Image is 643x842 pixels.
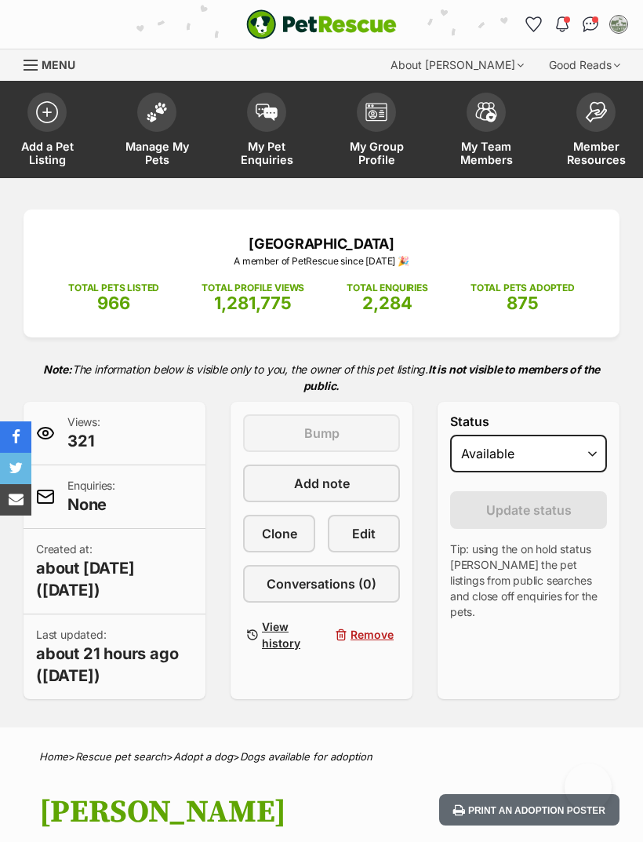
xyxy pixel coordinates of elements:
span: Menu [42,58,75,71]
img: team-members-icon-5396bd8760b3fe7c0b43da4ab00e1e3bb1a5d9ba89233759b79545d2d3fc5d0d.svg [475,102,497,122]
p: Tip: using the on hold status [PERSON_NAME] the pet listings from public searches and close off e... [450,541,607,620]
span: My Team Members [451,140,521,166]
a: Rescue pet search [75,750,166,763]
a: Conversations (0) [243,565,400,603]
a: My Team Members [431,85,541,178]
span: Edit [352,524,376,543]
p: Views: [67,414,100,452]
button: Update status [450,491,607,529]
button: Print an adoption poster [439,794,619,826]
a: Conversations [578,12,603,37]
span: Add a Pet Listing [12,140,82,166]
span: Bump [304,424,340,443]
a: Dogs available for adoption [240,750,372,763]
span: about [DATE] ([DATE]) [36,557,193,601]
span: Remove [351,626,394,643]
span: 875 [507,293,539,313]
img: member-resources-icon-8e73f808a243e03378d46382f2149f9095a855e16c252ad45f914b54edf8863c.svg [585,101,607,122]
a: Clone [243,515,315,552]
img: add-pet-listing-icon-0afa8454b4691262ce3f59096e99ab1cd57d4a30225e0717b998d2c9b9846f56.svg [36,101,58,123]
p: [GEOGRAPHIC_DATA] [47,233,596,254]
img: Willow Tree Sanctuary profile pic [611,16,627,32]
img: manage-my-pets-icon-02211641906a0b7f246fdf0571729dbe1e7629f14944591b6c1af311fb30b64b.svg [146,102,168,122]
button: Bump [243,414,400,452]
p: Created at: [36,541,193,601]
a: Home [39,750,68,763]
span: 1,281,775 [214,293,292,313]
span: Manage My Pets [122,140,192,166]
img: logo-e224e6f780fb5917bec1dbf3a21bbac754714ae5b6737aabdf751b685950b380.svg [246,9,397,39]
a: View history [243,615,315,654]
span: Conversations (0) [267,574,376,593]
span: My Group Profile [341,140,412,166]
div: About [PERSON_NAME] [380,49,535,81]
strong: It is not visible to members of the public. [303,363,600,392]
button: Notifications [550,12,575,37]
div: Good Reads [538,49,631,81]
p: TOTAL PETS ADOPTED [470,281,575,295]
a: Edit [328,515,400,552]
img: group-profile-icon-3fa3cf56718a62981997c0bc7e787c4b2cf8bcc04b72c1350f741eb67cf2f40e.svg [365,103,387,122]
a: My Pet Enquiries [212,85,321,178]
span: 321 [67,430,100,452]
span: 966 [97,293,130,313]
p: TOTAL ENQUIRIES [347,281,427,295]
span: Clone [262,524,297,543]
span: about 21 hours ago ([DATE]) [36,643,193,687]
a: Add note [243,465,400,502]
span: My Pet Enquiries [231,140,302,166]
span: Member Resources [561,140,631,166]
p: Enquiries: [67,478,115,516]
a: PetRescue [246,9,397,39]
img: notifications-46538b983faf8c2785f20acdc204bb7945ddae34d4c08c2a6579f10ce5e182be.svg [556,16,569,32]
ul: Account quick links [521,12,631,37]
p: TOTAL PETS LISTED [68,281,159,295]
img: chat-41dd97257d64d25036548639549fe6c8038ab92f7586957e7f3b1b290dea8141.svg [583,16,599,32]
h1: [PERSON_NAME] [39,794,397,830]
button: Remove [328,615,400,654]
a: Favourites [521,12,547,37]
label: Status [450,414,607,428]
span: 2,284 [362,293,412,313]
a: Adopt a dog [173,750,233,763]
img: pet-enquiries-icon-7e3ad2cf08bfb03b45e93fb7055b45f3efa6380592205ae92323e6603595dc1f.svg [256,104,278,121]
span: Update status [486,501,572,519]
p: TOTAL PROFILE VIEWS [202,281,304,295]
a: Menu [24,49,86,78]
a: My Group Profile [321,85,431,178]
strong: Note: [43,363,72,376]
p: A member of PetRescue since [DATE] 🎉 [47,254,596,268]
iframe: Help Scout Beacon - Open [565,764,612,811]
span: None [67,494,115,516]
p: The information below is visible only to you, the owner of this pet listing. [24,353,619,402]
span: Add note [294,474,350,493]
button: My account [606,12,631,37]
a: Manage My Pets [102,85,212,178]
p: Last updated: [36,627,193,687]
span: View history [262,618,309,651]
